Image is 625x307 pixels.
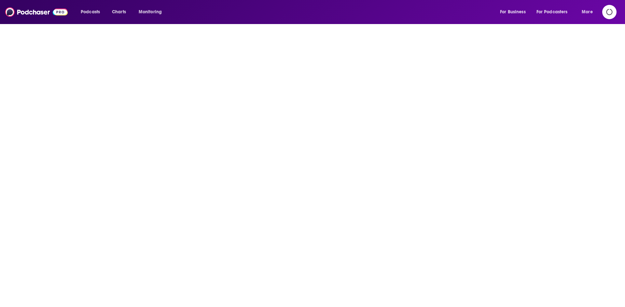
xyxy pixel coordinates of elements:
[108,7,130,17] a: Charts
[577,7,601,17] button: open menu
[81,7,100,17] span: Podcasts
[495,7,534,17] button: open menu
[602,5,617,19] span: Logging in
[536,7,568,17] span: For Podcasters
[500,7,526,17] span: For Business
[76,7,108,17] button: open menu
[532,7,577,17] button: open menu
[139,7,162,17] span: Monitoring
[134,7,170,17] button: open menu
[582,7,593,17] span: More
[5,6,68,18] img: Podchaser - Follow, Share and Rate Podcasts
[112,7,126,17] span: Charts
